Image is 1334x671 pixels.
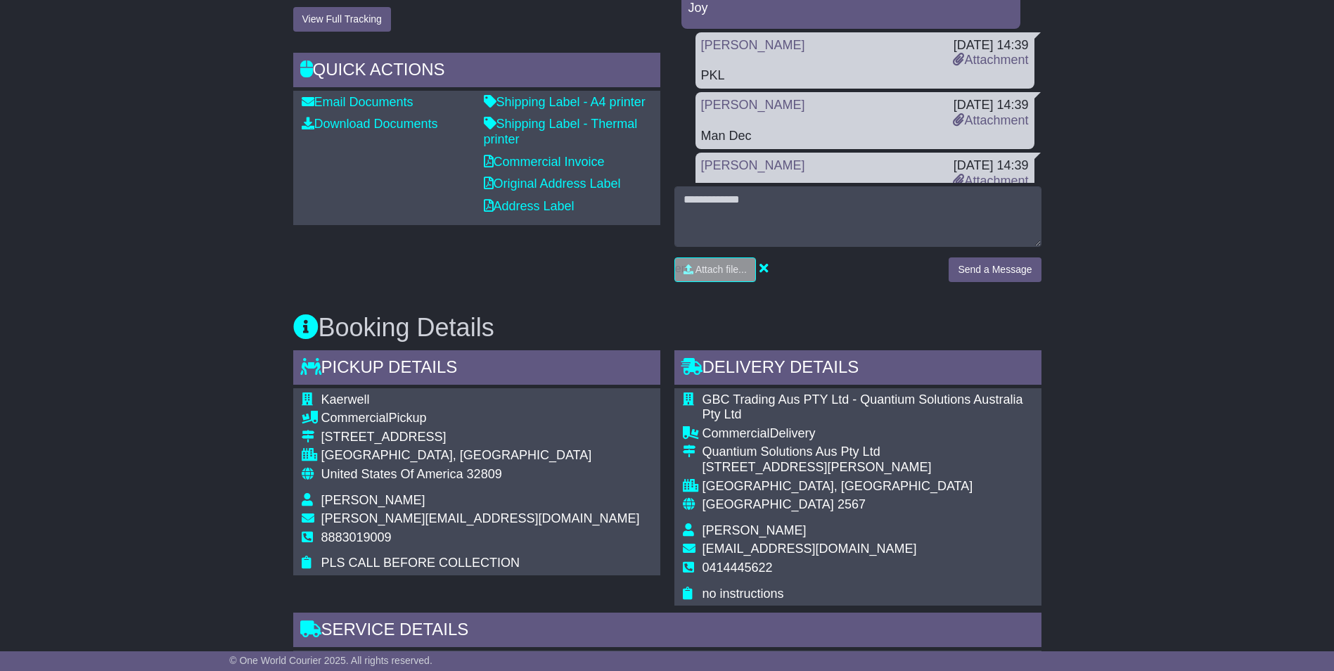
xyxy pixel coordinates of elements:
[703,460,1033,475] div: [STREET_ADDRESS][PERSON_NAME]
[953,53,1028,67] a: Attachment
[953,38,1028,53] div: [DATE] 14:39
[703,561,773,575] span: 0414445622
[484,117,638,146] a: Shipping Label - Thermal printer
[321,556,520,570] span: PLS CALL BEFORE COLLECTION
[953,98,1028,113] div: [DATE] 14:39
[703,392,1023,422] span: GBC Trading Aus PTY Ltd - Quantium Solutions Australia Pty Ltd
[293,53,660,91] div: Quick Actions
[701,129,1029,144] div: Man Dec
[229,655,432,666] span: © One World Courier 2025. All rights reserved.
[949,257,1041,282] button: Send a Message
[701,68,1029,84] div: PKL
[703,523,807,537] span: [PERSON_NAME]
[703,497,834,511] span: [GEOGRAPHIC_DATA]
[838,497,866,511] span: 2567
[293,314,1041,342] h3: Booking Details
[484,199,575,213] a: Address Label
[293,613,1041,651] div: Service Details
[674,350,1041,388] div: Delivery Details
[467,467,502,481] span: 32809
[701,38,805,52] a: [PERSON_NAME]
[321,493,425,507] span: [PERSON_NAME]
[703,426,1033,442] div: Delivery
[321,467,463,481] span: United States Of America
[293,350,660,388] div: Pickup Details
[302,95,413,109] a: Email Documents
[321,430,640,445] div: [STREET_ADDRESS]
[953,174,1028,188] a: Attachment
[321,411,640,426] div: Pickup
[953,113,1028,127] a: Attachment
[484,177,621,191] a: Original Address Label
[701,158,805,172] a: [PERSON_NAME]
[703,445,1033,460] div: Quantium Solutions Aus Pty Ltd
[703,426,770,440] span: Commercial
[321,392,370,407] span: Kaerwell
[321,448,640,464] div: [GEOGRAPHIC_DATA], [GEOGRAPHIC_DATA]
[302,117,438,131] a: Download Documents
[703,479,1033,494] div: [GEOGRAPHIC_DATA], [GEOGRAPHIC_DATA]
[321,411,389,425] span: Commercial
[321,511,640,525] span: [PERSON_NAME][EMAIL_ADDRESS][DOMAIN_NAME]
[321,530,392,544] span: 8883019009
[484,155,605,169] a: Commercial Invoice
[703,587,784,601] span: no instructions
[293,7,391,32] button: View Full Tracking
[953,158,1028,174] div: [DATE] 14:39
[701,98,805,112] a: [PERSON_NAME]
[703,542,917,556] span: [EMAIL_ADDRESS][DOMAIN_NAME]
[484,95,646,109] a: Shipping Label - A4 printer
